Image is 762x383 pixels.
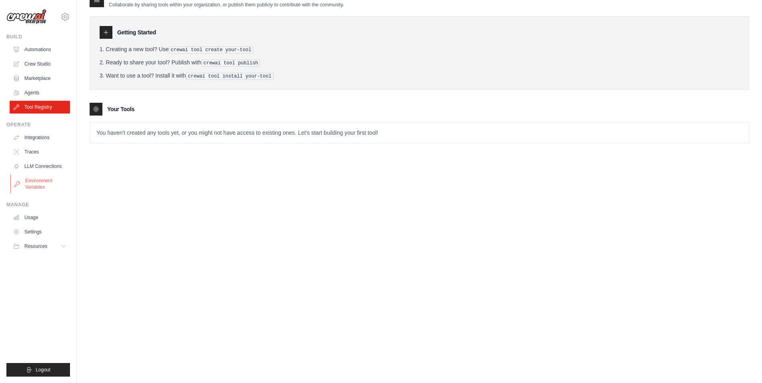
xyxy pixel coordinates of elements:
a: Environment Variables [10,174,71,193]
span: Resources [24,243,47,249]
button: Resources [10,240,70,253]
div: Manage [6,201,70,208]
h3: Getting Started [117,28,156,36]
a: Crew Studio [10,58,70,70]
h3: Your Tools [107,105,134,113]
p: You haven't created any tools yet, or you might not have access to existing ones. Let's start bui... [90,122,749,143]
div: Operate [6,122,70,128]
li: Ready to share your tool? Publish with [100,58,739,67]
a: Traces [10,146,70,158]
div: Build [6,34,70,40]
span: Logout [36,367,50,373]
img: Logo [6,9,46,24]
a: LLM Connections [10,160,70,173]
p: Collaborate by sharing tools within your organization, or publish them publicly to contribute wit... [109,2,344,8]
pre: crewai tool install your-tool [186,73,274,80]
a: Usage [10,211,70,224]
button: Logout [6,363,70,377]
li: Creating a new tool? Use [100,45,739,54]
a: Settings [10,225,70,238]
pre: crewai tool publish [202,60,260,67]
a: Marketplace [10,72,70,85]
pre: crewai tool create your-tool [169,46,254,54]
a: Agents [10,86,70,99]
li: Want to use a tool? Install it with [100,72,739,80]
a: Integrations [10,131,70,144]
a: Tool Registry [10,101,70,114]
a: Automations [10,43,70,56]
